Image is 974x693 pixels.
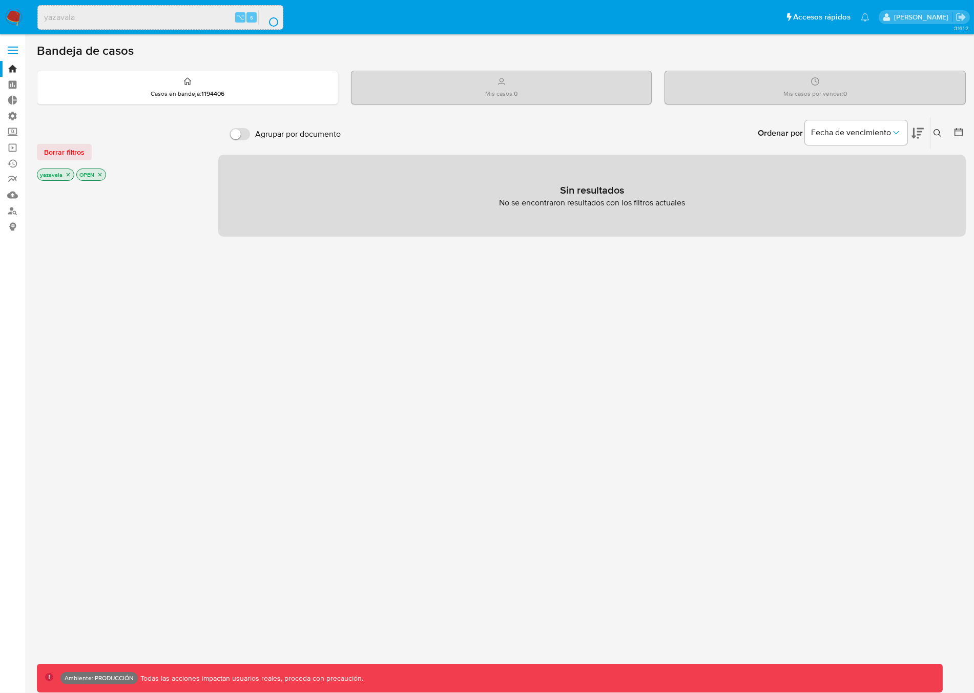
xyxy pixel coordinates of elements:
span: ⌥ [237,12,244,22]
input: Buscar usuario o caso... [38,11,283,24]
button: search-icon [258,10,279,25]
p: Todas las acciones impactan usuarios reales, proceda con precaución. [138,674,363,683]
a: Notificaciones [861,13,869,22]
span: Accesos rápidos [793,12,851,23]
p: yamil.zavala@mercadolibre.com [894,12,952,22]
span: s [250,12,253,22]
a: Salir [956,12,966,23]
p: Ambiente: PRODUCCIÓN [65,676,134,680]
